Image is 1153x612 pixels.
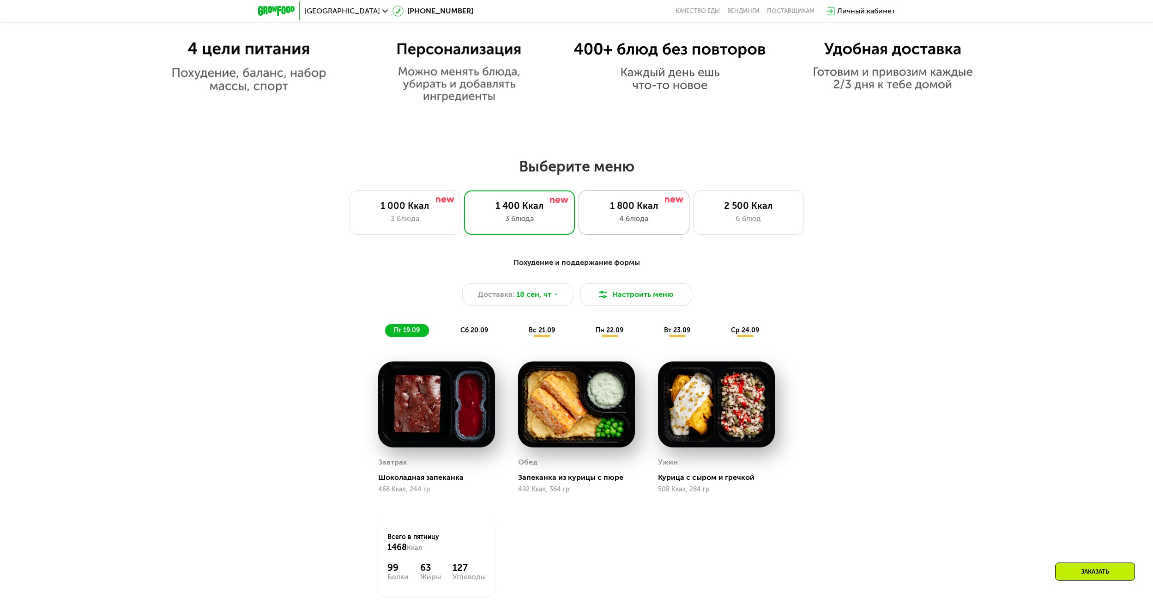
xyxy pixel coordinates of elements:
[478,289,514,300] span: Доставка:
[453,573,486,581] div: Углеводы
[703,213,794,224] div: 6 блюд
[516,289,551,300] span: 18 сен, чт
[420,562,441,573] div: 63
[378,486,495,493] div: 468 Ккал, 244 гр
[588,213,680,224] div: 4 блюда
[393,326,420,334] span: пт 19.09
[658,455,678,469] div: Ужин
[664,326,690,334] span: вт 23.09
[518,455,537,469] div: Обед
[731,326,759,334] span: ср 24.09
[303,257,850,269] div: Похудение и поддержание формы
[518,486,635,493] div: 492 Ккал, 364 гр
[529,326,555,334] span: вс 21.09
[474,200,565,211] div: 1 400 Ккал
[420,573,441,581] div: Жиры
[359,213,451,224] div: 3 блюда
[460,326,488,334] span: сб 20.09
[304,7,380,15] span: [GEOGRAPHIC_DATA]
[658,473,782,482] div: Курица с сыром и гречкой
[588,200,680,211] div: 1 800 Ккал
[1055,563,1135,581] div: Заказать
[596,326,623,334] span: пн 22.09
[453,562,486,573] div: 127
[703,200,794,211] div: 2 500 Ккал
[387,532,486,553] div: Всего в пятницу
[767,7,815,15] div: поставщикам
[676,7,720,15] a: Качество еды
[387,542,407,552] span: 1468
[658,486,775,493] div: 508 Ккал, 284 гр
[474,213,565,224] div: 3 блюда
[392,6,473,17] a: [PHONE_NUMBER]
[30,157,1123,176] h2: Выберите меню
[387,562,409,573] div: 99
[518,473,642,482] div: Запеканка из курицы с пюре
[837,6,895,17] div: Личный кабинет
[378,455,407,469] div: Завтрак
[359,200,451,211] div: 1 000 Ккал
[580,283,691,306] button: Настроить меню
[378,473,502,482] div: Шоколадная запеканка
[387,573,409,581] div: Белки
[407,544,422,552] span: Ккал
[727,7,760,15] a: Вендинги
